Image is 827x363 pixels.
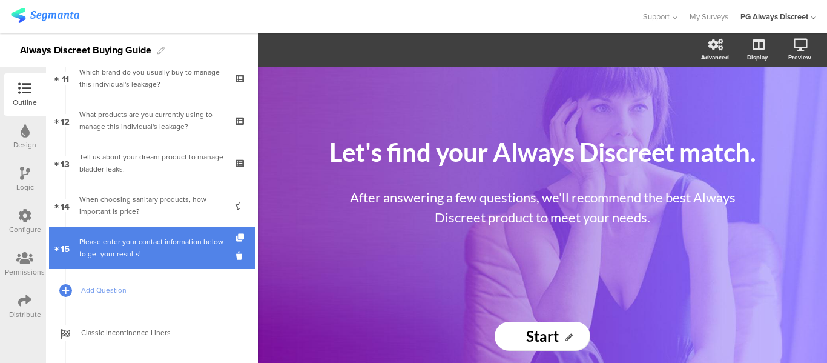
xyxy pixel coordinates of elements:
div: Outline [13,97,37,108]
a: 13 Tell us about your dream product to manage bladder leaks. [49,142,255,184]
div: What products are you currently using to manage this individual's leakage? [79,108,224,133]
i: Duplicate [236,234,246,242]
a: Classic Incontinence Liners [49,311,255,354]
div: When choosing sanitary products, how important is price? [79,193,224,218]
div: Please enter your contact information below to get your results! [79,236,224,260]
div: Distribute [9,309,41,320]
i: Delete [236,250,246,262]
span: 13 [61,156,70,170]
span: 15 [61,241,70,255]
span: Add Question [81,284,236,296]
div: Permissions [5,267,45,278]
div: Tell us about your dream product to manage bladder leaks. [79,151,224,175]
div: PG Always Discreet [740,11,808,22]
span: Let's find your Always Discreet match. [329,137,756,167]
div: Always Discreet Buying Guide [20,41,151,60]
span: Support [643,11,670,22]
input: Start [495,322,590,351]
a: 12 What products are you currently using to manage this individual's leakage? [49,99,255,142]
a: 11 Which brand do you usually buy to manage this individual's leakage? [49,57,255,99]
div: Display [747,53,768,62]
span: 11 [62,72,69,85]
span: 14 [61,199,70,212]
div: Logic [16,182,34,193]
p: After answering a few questions, we'll recommend the best Always Discreet product to meet your ne... [331,187,754,227]
span: 12 [61,114,70,127]
a: 15 Please enter your contact information below to get your results! [49,227,255,269]
div: Configure [9,224,41,235]
img: segmanta logo [11,8,79,23]
a: 14 When choosing sanitary products, how important is price? [49,184,255,227]
div: Design [13,139,36,150]
div: Advanced [701,53,729,62]
div: Which brand do you usually buy to manage this individual's leakage? [79,66,224,90]
div: Preview [788,53,811,62]
span: Classic Incontinence Liners [81,327,236,339]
